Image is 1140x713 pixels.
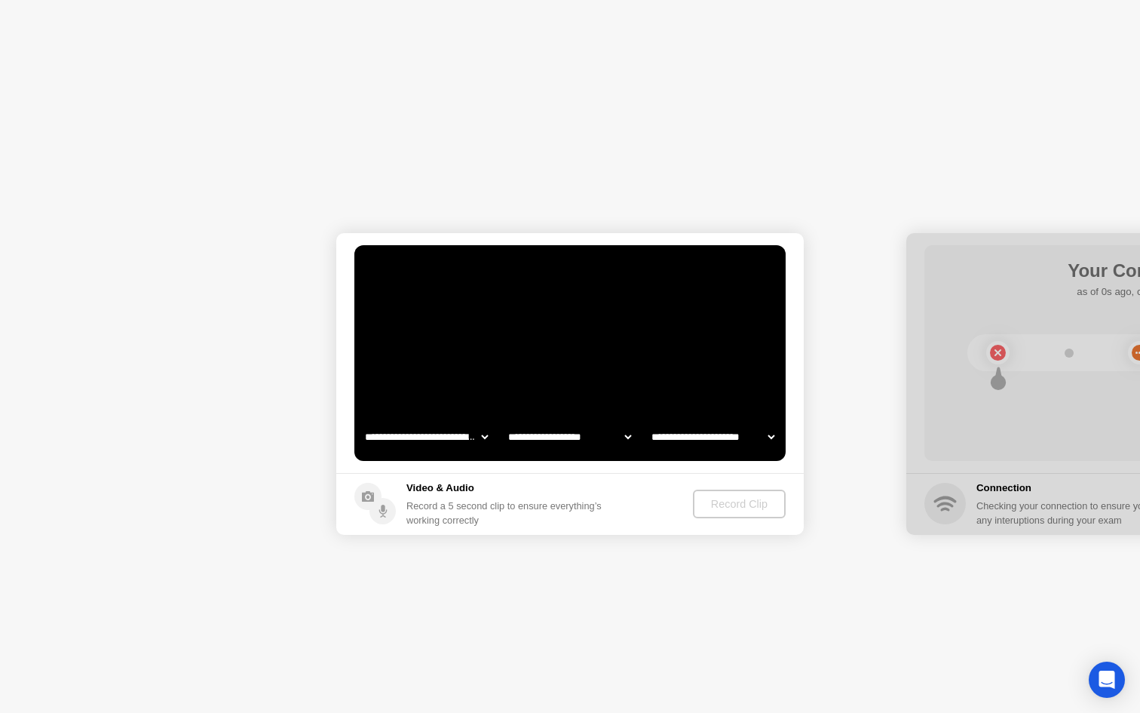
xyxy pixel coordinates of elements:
[699,498,780,510] div: Record Clip
[693,490,786,518] button: Record Clip
[648,422,777,452] select: Available microphones
[406,499,608,527] div: Record a 5 second clip to ensure everything’s working correctly
[406,481,608,496] h5: Video & Audio
[505,422,634,452] select: Available speakers
[362,422,491,452] select: Available cameras
[1089,662,1125,698] div: Open Intercom Messenger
